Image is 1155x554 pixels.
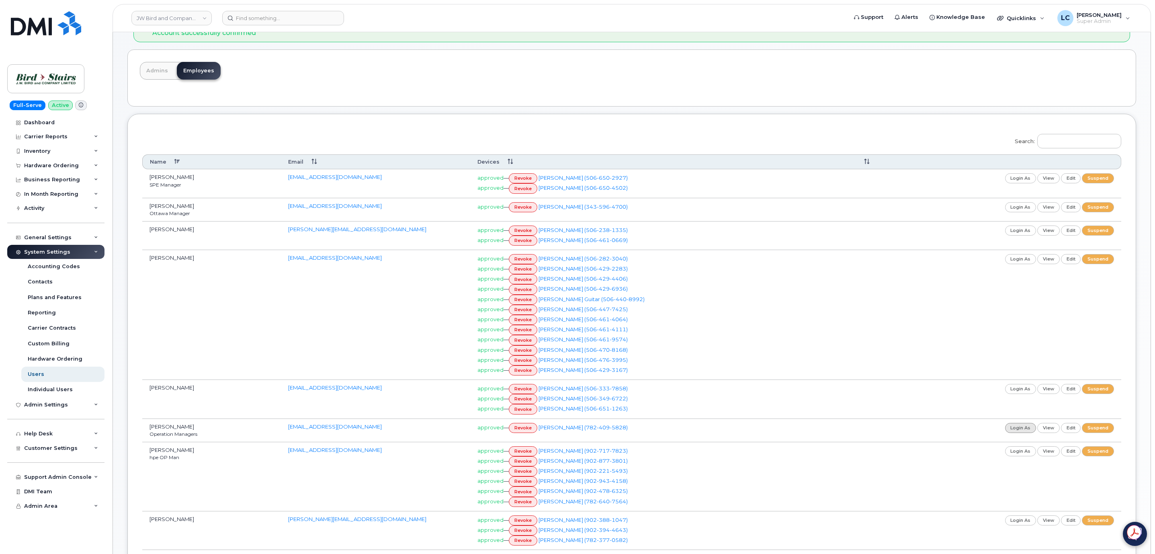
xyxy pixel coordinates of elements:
[1005,423,1036,433] a: login as
[288,174,382,180] a: [EMAIL_ADDRESS][DOMAIN_NAME]
[477,488,504,494] span: approved
[539,498,628,504] a: [PERSON_NAME] (782-640-7564)
[142,380,281,419] td: [PERSON_NAME]
[288,226,426,232] a: [PERSON_NAME][EMAIL_ADDRESS][DOMAIN_NAME]
[509,254,537,264] a: revoke
[1037,423,1060,433] a: view
[539,424,628,431] a: [PERSON_NAME] (782-409-5828)
[539,395,628,402] a: [PERSON_NAME] (506-349-6722)
[477,478,504,484] span: approved
[1005,226,1036,236] a: login as
[539,488,628,494] a: [PERSON_NAME] (902-478-6325)
[849,154,1121,169] th: : activate to sort column ascending
[477,385,504,392] span: approved
[142,169,281,198] td: [PERSON_NAME]
[149,210,190,216] small: Ottawa Manager
[477,174,504,181] span: approved
[1010,129,1121,151] label: Search:
[539,227,628,233] a: [PERSON_NAME] (506-238-1335)
[477,468,504,474] span: approved
[477,527,504,533] span: approved
[1005,384,1036,394] a: login as
[1061,446,1081,456] a: edit
[477,326,504,332] span: approved
[1061,173,1081,183] a: edit
[1037,446,1060,456] a: view
[509,536,537,546] a: revoke
[539,537,628,543] a: [PERSON_NAME] (782-377-0582)
[477,405,504,412] span: approved
[142,442,281,511] td: [PERSON_NAME]
[509,295,537,305] a: revoke
[539,367,628,373] a: [PERSON_NAME] (506-429-3167)
[539,185,628,191] a: [PERSON_NAME] (506-650-4502)
[470,419,849,442] td: —
[936,13,985,21] span: Knowledge Base
[509,173,537,183] a: revoke
[509,264,537,274] a: revoke
[1061,13,1070,23] span: LC
[509,466,537,476] a: revoke
[477,367,504,373] span: approved
[539,275,628,282] a: [PERSON_NAME] (506-429-4406)
[509,446,537,456] a: revoke
[288,384,382,391] a: [EMAIL_ADDRESS][DOMAIN_NAME]
[509,315,537,325] a: revoke
[539,255,628,262] a: [PERSON_NAME] (506-282-3040)
[1007,15,1036,21] span: Quicklinks
[1037,254,1060,264] a: view
[509,202,537,212] a: revoke
[509,183,537,193] a: revoke
[509,515,537,525] a: revoke
[539,306,628,312] a: [PERSON_NAME] (506-447-7425)
[539,527,628,533] a: [PERSON_NAME] (902-394-4643)
[477,316,504,322] span: approved
[1052,10,1136,26] div: Logan Cole
[1082,384,1114,394] a: suspend
[477,275,504,282] span: approved
[539,468,628,474] a: [PERSON_NAME] (902-221-5493)
[288,423,382,430] a: [EMAIL_ADDRESS][DOMAIN_NAME]
[509,476,537,486] a: revoke
[539,265,628,272] a: [PERSON_NAME] (506-429-2283)
[1037,515,1060,525] a: view
[509,365,537,375] a: revoke
[477,265,504,272] span: approved
[142,419,281,442] td: [PERSON_NAME]
[470,442,849,511] td: — — — — — —
[509,456,537,466] a: revoke
[477,306,504,312] span: approved
[1037,173,1060,183] a: view
[509,345,537,355] a: revoke
[1037,384,1060,394] a: view
[477,537,504,543] span: approved
[477,498,504,504] span: approved
[470,154,849,169] th: Devices: activate to sort column ascending
[477,346,504,353] span: approved
[539,326,628,332] a: [PERSON_NAME] (506-461-4111)
[222,11,344,25] input: Find something...
[1082,173,1114,183] a: suspend
[539,385,628,392] a: [PERSON_NAME] (506-333-7858)
[539,517,628,523] a: [PERSON_NAME] (902-388-1047)
[539,458,628,464] a: [PERSON_NAME] (902-877-3801)
[142,511,281,550] td: [PERSON_NAME]
[509,394,537,404] a: revoke
[509,497,537,507] a: revoke
[470,169,849,198] td: — —
[889,9,924,25] a: Alerts
[539,478,628,484] a: [PERSON_NAME] (902-943-4158)
[848,9,889,25] a: Support
[1082,515,1114,525] a: suspend
[509,423,537,433] a: revoke
[509,325,537,335] a: revoke
[1005,202,1036,212] a: login as
[1082,254,1114,264] a: suspend
[131,11,212,25] a: JW Bird and Company (Bird Stairs)
[477,203,504,209] span: approved
[1061,423,1081,433] a: edit
[509,335,537,345] a: revoke
[1037,134,1121,148] input: Search:
[477,517,504,523] span: approved
[539,174,628,181] a: [PERSON_NAME] (506-650-2927)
